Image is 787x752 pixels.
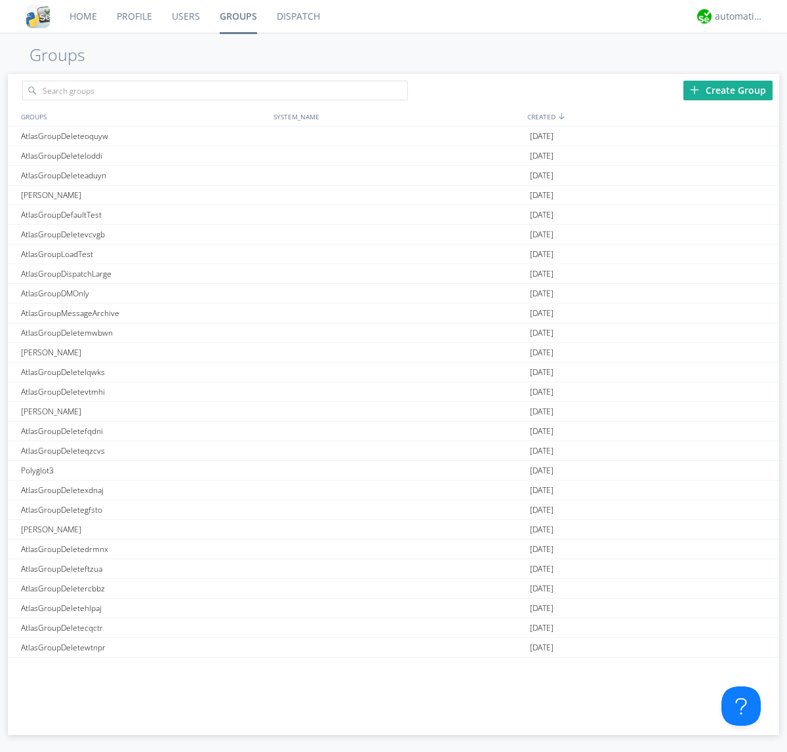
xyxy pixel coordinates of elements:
div: GROUPS [18,107,267,126]
span: [DATE] [530,422,554,441]
span: [DATE] [530,343,554,363]
div: AtlasGroupDeletefqdni [18,422,270,441]
div: AtlasGroupDeletewtnpr [18,638,270,657]
img: plus.svg [690,85,699,94]
span: [DATE] [530,461,554,481]
div: AtlasGroupDeleteaduyn [18,166,270,185]
span: [DATE] [530,284,554,304]
div: AtlasGroupDeletemwbwn [18,323,270,342]
span: [DATE] [530,382,554,402]
a: [PERSON_NAME][DATE] [8,402,779,422]
div: AtlasGroupDeletedzdfu [18,658,270,677]
span: [DATE] [530,166,554,186]
a: AtlasGroupDeletedzdfu[DATE] [8,658,779,677]
a: [PERSON_NAME][DATE] [8,343,779,363]
div: AtlasGroupDeleteftzua [18,559,270,578]
a: AtlasGroupDMOnly[DATE] [8,284,779,304]
div: AtlasGroupLoadTest [18,245,270,264]
a: AtlasGroupDeleteqzcvs[DATE] [8,441,779,461]
span: [DATE] [530,264,554,284]
div: CREATED [524,107,779,126]
img: cddb5a64eb264b2086981ab96f4c1ba7 [26,5,50,28]
div: [PERSON_NAME] [18,520,270,539]
div: Polyglot3 [18,461,270,480]
div: AtlasGroupDMOnly [18,284,270,303]
span: [DATE] [530,638,554,658]
span: [DATE] [530,186,554,205]
a: AtlasGroupDeleteftzua[DATE] [8,559,779,579]
a: AtlasGroupDeletegfsto[DATE] [8,500,779,520]
a: AtlasGroupDispatchLarge[DATE] [8,264,779,284]
div: AtlasGroupDispatchLarge [18,264,270,283]
a: AtlasGroupDefaultTest[DATE] [8,205,779,225]
a: AtlasGroupDeletelqwks[DATE] [8,363,779,382]
span: [DATE] [530,481,554,500]
div: [PERSON_NAME] [18,402,270,421]
span: [DATE] [530,559,554,579]
span: [DATE] [530,520,554,540]
span: [DATE] [530,323,554,343]
span: [DATE] [530,500,554,520]
span: [DATE] [530,363,554,382]
a: [PERSON_NAME][DATE] [8,186,779,205]
a: AtlasGroupDeletedrmnx[DATE] [8,540,779,559]
a: Polyglot3[DATE] [8,461,779,481]
a: AtlasGroupDeleteaduyn[DATE] [8,166,779,186]
div: AtlasGroupDeletexdnaj [18,481,270,500]
iframe: Toggle Customer Support [721,686,761,726]
a: AtlasGroupDeleteoquyw[DATE] [8,127,779,146]
a: AtlasGroupDeletercbbz[DATE] [8,579,779,599]
span: [DATE] [530,618,554,638]
div: AtlasGroupDeletegfsto [18,500,270,519]
span: [DATE] [530,304,554,323]
span: [DATE] [530,205,554,225]
a: AtlasGroupLoadTest[DATE] [8,245,779,264]
div: AtlasGroupDefaultTest [18,205,270,224]
div: [PERSON_NAME] [18,186,270,205]
span: [DATE] [530,540,554,559]
div: AtlasGroupDeletevcvgb [18,225,270,244]
div: SYSTEM_NAME [270,107,524,126]
span: [DATE] [530,225,554,245]
a: AtlasGroupDeletefqdni[DATE] [8,422,779,441]
a: AtlasGroupDeletemwbwn[DATE] [8,323,779,343]
a: AtlasGroupDeleteloddi[DATE] [8,146,779,166]
a: AtlasGroupDeletevtmhi[DATE] [8,382,779,402]
span: [DATE] [530,599,554,618]
div: AtlasGroupDeletehlpaj [18,599,270,618]
span: [DATE] [530,245,554,264]
img: d2d01cd9b4174d08988066c6d424eccd [697,9,712,24]
a: AtlasGroupMessageArchive[DATE] [8,304,779,323]
div: Create Group [683,81,773,100]
a: AtlasGroupDeletewtnpr[DATE] [8,638,779,658]
span: [DATE] [530,402,554,422]
div: AtlasGroupDeletercbbz [18,579,270,598]
a: [PERSON_NAME][DATE] [8,520,779,540]
div: AtlasGroupDeleteqzcvs [18,441,270,460]
a: AtlasGroupDeletehlpaj[DATE] [8,599,779,618]
span: [DATE] [530,127,554,146]
div: [PERSON_NAME] [18,343,270,362]
div: automation+atlas [715,10,764,23]
a: AtlasGroupDeletecqctr[DATE] [8,618,779,638]
span: [DATE] [530,441,554,461]
span: [DATE] [530,658,554,677]
div: AtlasGroupDeletelqwks [18,363,270,382]
div: AtlasGroupDeletevtmhi [18,382,270,401]
div: AtlasGroupDeleteoquyw [18,127,270,146]
div: AtlasGroupMessageArchive [18,304,270,323]
div: AtlasGroupDeletedrmnx [18,540,270,559]
a: AtlasGroupDeletexdnaj[DATE] [8,481,779,500]
input: Search groups [22,81,408,100]
div: AtlasGroupDeleteloddi [18,146,270,165]
span: [DATE] [530,579,554,599]
span: [DATE] [530,146,554,166]
a: AtlasGroupDeletevcvgb[DATE] [8,225,779,245]
div: AtlasGroupDeletecqctr [18,618,270,637]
